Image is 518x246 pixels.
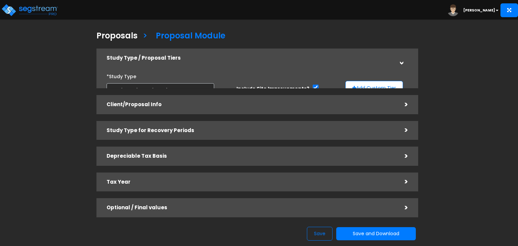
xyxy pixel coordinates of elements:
[107,205,395,211] h5: Optional / Final values
[1,3,58,17] img: logo_pro_r.png
[107,128,395,133] h5: Study Type for Recovery Periods
[336,227,416,240] button: Save and Download
[395,125,408,135] div: >
[447,4,459,16] img: avatar.png
[107,83,214,96] span: Multi-Family Residential
[107,153,395,159] h5: Depreciable Tax Basis
[156,31,225,42] h3: Proposal Module
[236,85,309,92] label: Include Site Improvements?
[107,55,395,61] h5: Study Type / Proposal Tiers
[463,8,495,13] b: [PERSON_NAME]
[107,84,214,96] span: Multi-Family Residential
[395,151,408,161] div: >
[107,102,395,107] h5: Client/Proposal Info
[107,179,395,185] h5: Tax Year
[395,177,408,187] div: >
[151,25,225,45] a: Proposal Module
[96,31,138,42] h3: Proposals
[107,71,136,80] label: *Study Type
[345,81,403,95] button: Add Custom Tier
[396,52,406,65] div: >
[307,227,333,241] button: Save
[143,31,147,42] h3: >
[395,203,408,213] div: >
[91,25,138,45] a: Proposals
[395,99,408,110] div: >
